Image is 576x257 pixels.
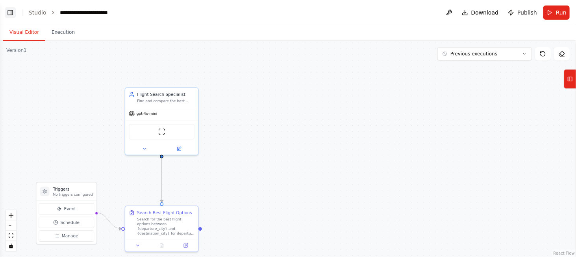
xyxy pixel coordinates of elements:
[61,220,80,226] span: Schedule
[517,9,537,17] span: Publish
[505,6,540,20] button: Publish
[39,203,94,215] button: Event
[159,158,165,202] g: Edge from 6936743f-5143-4644-b1d5-f8e7ba779afe to 443a2858-a4f0-414e-8d5e-b5789257a68a
[450,51,497,57] span: Previous executions
[137,92,194,97] div: Flight Search Specialist
[459,6,502,20] button: Download
[29,9,46,16] a: Studio
[6,241,16,251] button: toggle interactivity
[556,9,567,17] span: Run
[64,206,76,212] span: Event
[6,220,16,231] button: zoom out
[53,186,93,192] h3: Triggers
[137,99,194,103] div: Find and compare the best flight options between {departure_city} and {destination_city} for depa...
[176,242,196,249] button: Open in side panel
[36,182,97,245] div: TriggersNo triggers configuredEventScheduleManage
[554,251,575,255] a: React Flow attribution
[62,233,78,239] span: Manage
[158,128,165,135] img: ScrapeWebsiteTool
[162,145,196,152] button: Open in side panel
[39,217,94,228] button: Schedule
[125,87,199,155] div: Flight Search SpecialistFind and compare the best flight options between {departure_city} and {de...
[6,47,27,53] div: Version 1
[6,210,16,220] button: zoom in
[137,111,157,116] span: gpt-4o-mini
[437,47,532,61] button: Previous executions
[543,6,570,20] button: Run
[39,230,94,242] button: Manage
[125,206,199,252] div: Search Best Flight OptionsSearch for the best flight options between {departure_city} and {destin...
[3,24,45,41] button: Visual Editor
[53,192,93,197] p: No triggers configured
[137,210,192,216] div: Search Best Flight Options
[96,210,121,232] g: Edge from triggers to 443a2858-a4f0-414e-8d5e-b5789257a68a
[149,242,174,249] button: No output available
[45,24,81,41] button: Execution
[5,7,16,18] button: Show left sidebar
[137,217,194,236] div: Search for the best flight options between {departure_city} and {destination_city} for departure ...
[471,9,499,17] span: Download
[6,210,16,251] div: React Flow controls
[6,231,16,241] button: fit view
[29,9,123,17] nav: breadcrumb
